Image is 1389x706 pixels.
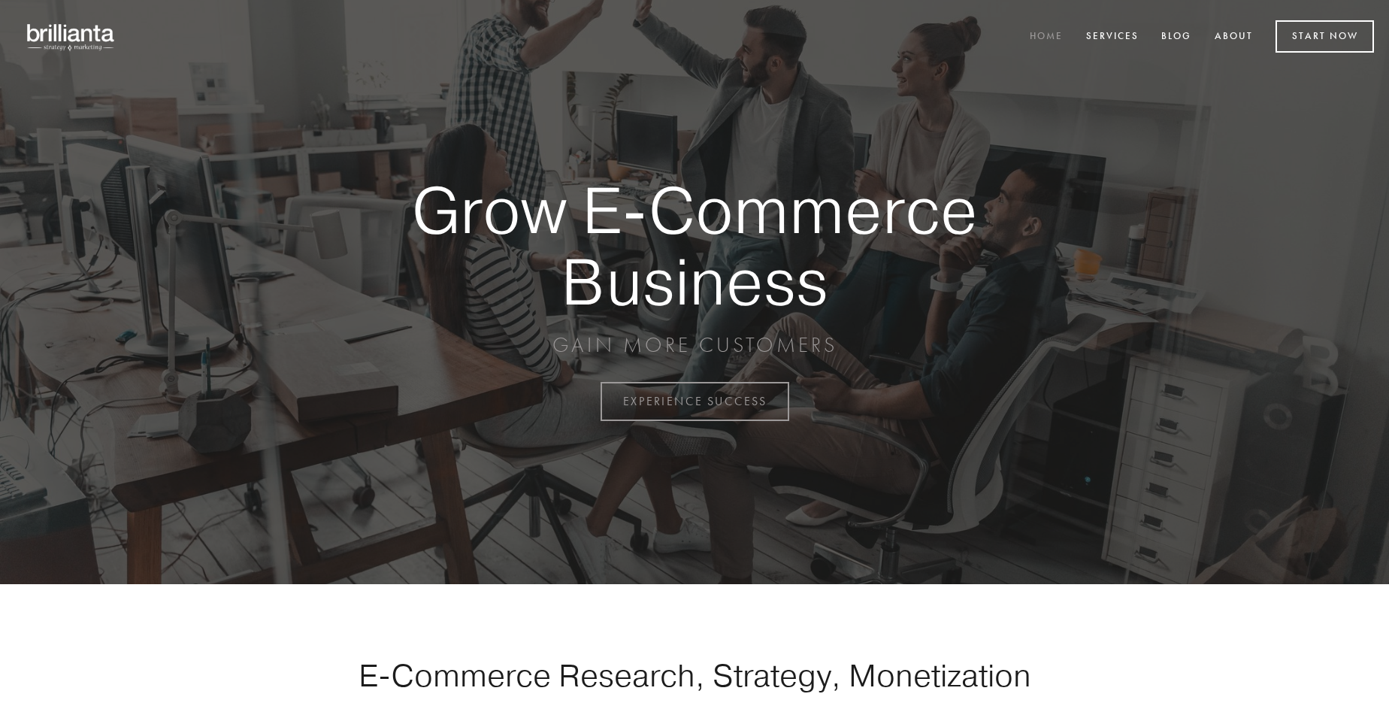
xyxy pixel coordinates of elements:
strong: Grow E-Commerce Business [359,174,1030,317]
a: Blog [1151,25,1201,50]
a: Services [1076,25,1148,50]
img: brillianta - research, strategy, marketing [15,15,128,59]
a: EXPERIENCE SUCCESS [601,382,789,421]
p: GAIN MORE CUSTOMERS [359,332,1030,359]
a: About [1205,25,1263,50]
a: Home [1020,25,1073,50]
h1: E-Commerce Research, Strategy, Monetization [311,656,1078,694]
a: Start Now [1276,20,1374,53]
